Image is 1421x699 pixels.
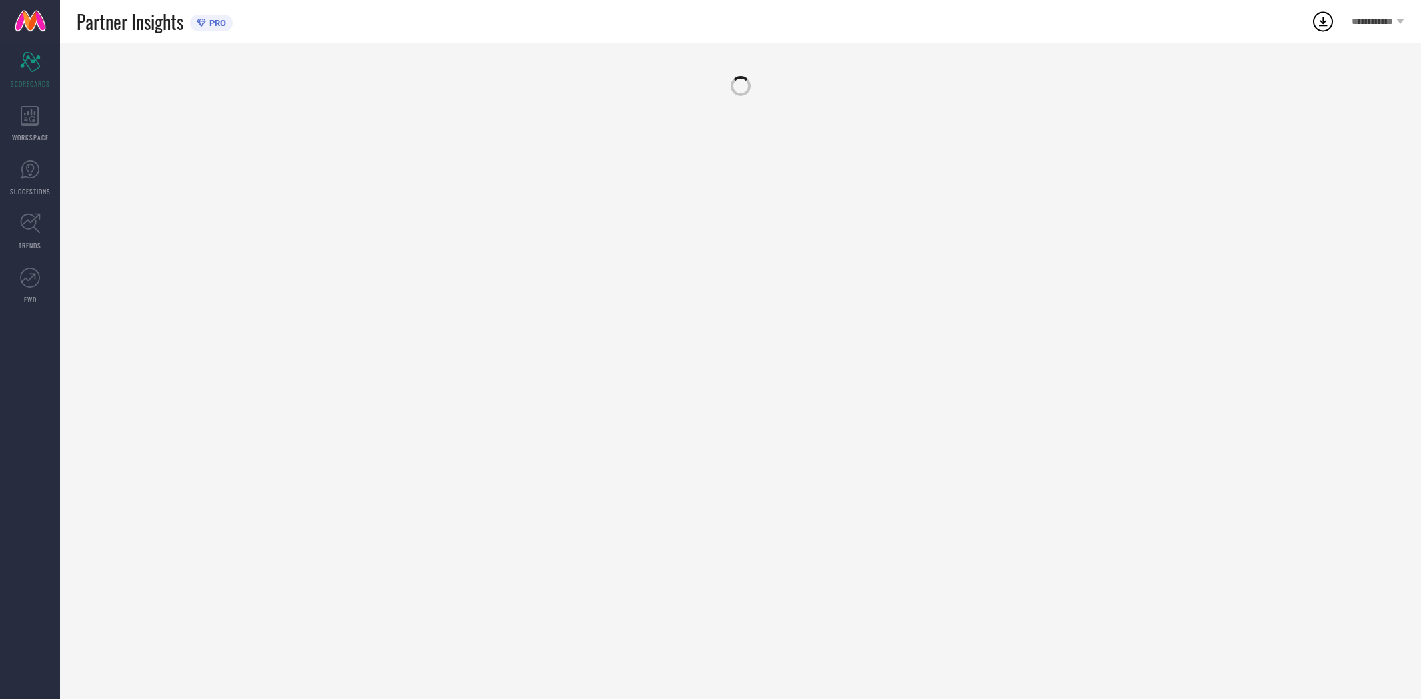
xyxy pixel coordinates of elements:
[206,18,226,28] span: PRO
[10,186,51,196] span: SUGGESTIONS
[11,79,50,89] span: SCORECARDS
[19,240,41,250] span: TRENDS
[1311,9,1335,33] div: Open download list
[12,132,49,142] span: WORKSPACE
[24,294,37,304] span: FWD
[77,8,183,35] span: Partner Insights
